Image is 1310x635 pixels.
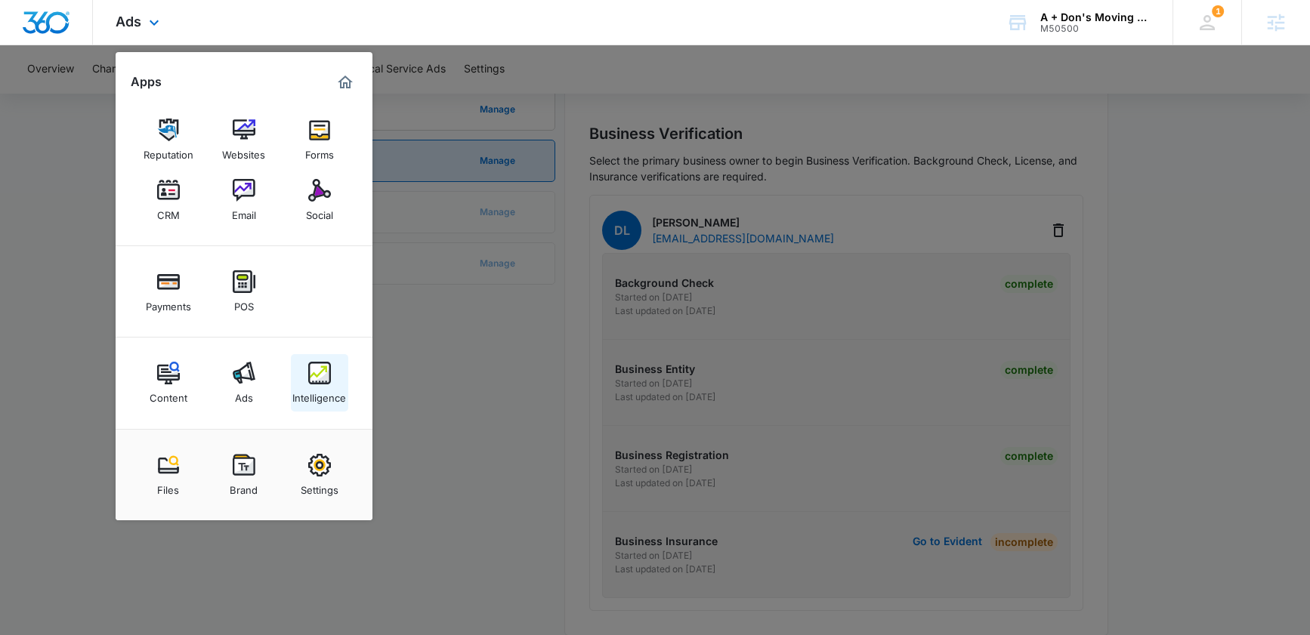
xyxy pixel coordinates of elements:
[301,476,338,496] div: Settings
[150,384,187,404] div: Content
[1212,5,1224,17] span: 1
[230,476,258,496] div: Brand
[157,476,179,496] div: Files
[1212,5,1224,17] div: notifications count
[215,171,273,229] a: Email
[215,354,273,412] a: Ads
[305,141,334,161] div: Forms
[215,446,273,504] a: Brand
[291,111,348,168] a: Forms
[116,14,141,29] span: Ads
[146,293,191,313] div: Payments
[157,202,180,221] div: CRM
[291,354,348,412] a: Intelligence
[215,263,273,320] a: POS
[291,171,348,229] a: Social
[333,70,357,94] a: Marketing 360® Dashboard
[232,202,256,221] div: Email
[144,141,193,161] div: Reputation
[291,446,348,504] a: Settings
[140,446,197,504] a: Files
[222,141,265,161] div: Websites
[292,384,346,404] div: Intelligence
[1040,11,1151,23] div: account name
[140,354,197,412] a: Content
[234,293,254,313] div: POS
[1040,23,1151,34] div: account id
[215,111,273,168] a: Websites
[140,171,197,229] a: CRM
[140,263,197,320] a: Payments
[306,202,333,221] div: Social
[131,75,162,89] h2: Apps
[140,111,197,168] a: Reputation
[235,384,253,404] div: Ads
